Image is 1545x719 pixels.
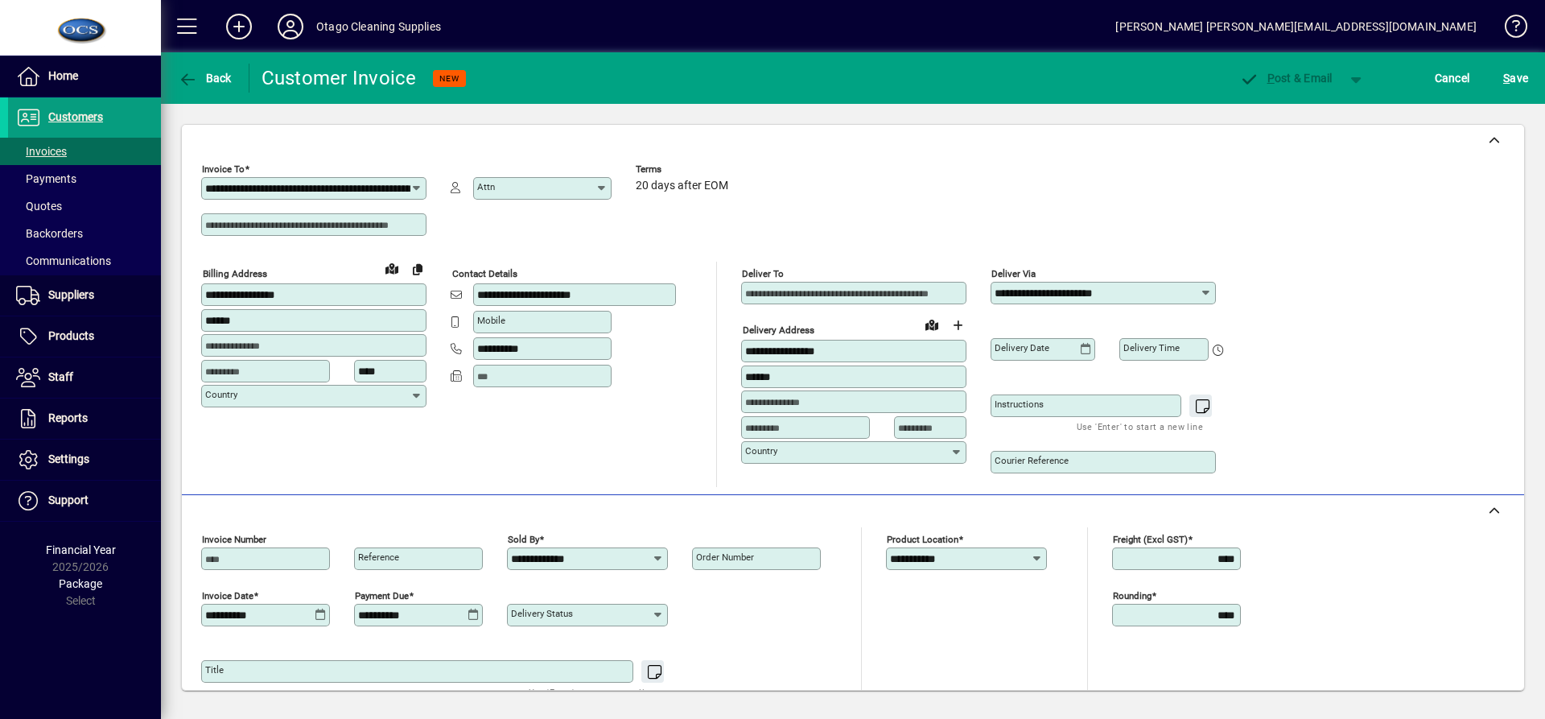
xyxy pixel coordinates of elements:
[174,64,236,93] button: Back
[213,12,265,41] button: Add
[696,552,754,563] mat-label: Order number
[265,12,316,41] button: Profile
[48,329,94,342] span: Products
[511,608,573,619] mat-label: Delivery status
[202,534,266,545] mat-label: Invoice number
[8,357,161,398] a: Staff
[1113,534,1188,545] mat-label: Freight (excl GST)
[379,255,405,281] a: View on map
[1431,64,1474,93] button: Cancel
[16,200,62,213] span: Quotes
[48,494,89,506] span: Support
[1503,72,1510,85] span: S
[1493,3,1525,56] a: Knowledge Base
[202,163,245,175] mat-label: Invoice To
[887,534,958,545] mat-label: Product location
[16,172,76,185] span: Payments
[1123,342,1180,353] mat-label: Delivery time
[355,590,409,601] mat-label: Payment due
[1113,590,1152,601] mat-label: Rounding
[477,315,505,326] mat-label: Mobile
[46,543,116,556] span: Financial Year
[8,481,161,521] a: Support
[1239,72,1333,85] span: ost & Email
[742,268,784,279] mat-label: Deliver To
[1115,14,1477,39] div: [PERSON_NAME] [PERSON_NAME][EMAIL_ADDRESS][DOMAIN_NAME]
[205,664,224,676] mat-label: Title
[161,64,249,93] app-page-header-button: Back
[48,370,73,383] span: Staff
[995,342,1049,353] mat-label: Delivery date
[16,227,83,240] span: Backorders
[8,192,161,220] a: Quotes
[8,440,161,480] a: Settings
[508,534,539,545] mat-label: Sold by
[636,164,732,175] span: Terms
[8,165,161,192] a: Payments
[405,256,431,282] button: Copy to Delivery address
[8,56,161,97] a: Home
[262,65,417,91] div: Customer Invoice
[529,683,655,701] mat-hint: Use 'Enter' to start a new line
[8,220,161,247] a: Backorders
[316,14,441,39] div: Otago Cleaning Supplies
[8,138,161,165] a: Invoices
[1503,65,1528,91] span: ave
[8,316,161,357] a: Products
[48,452,89,465] span: Settings
[991,268,1036,279] mat-label: Deliver via
[636,180,728,192] span: 20 days after EOM
[8,275,161,316] a: Suppliers
[945,312,970,338] button: Choose address
[48,411,88,424] span: Reports
[178,72,232,85] span: Back
[8,247,161,275] a: Communications
[1267,72,1275,85] span: P
[1077,417,1203,436] mat-hint: Use 'Enter' to start a new line
[439,73,459,84] span: NEW
[48,110,103,123] span: Customers
[48,69,78,82] span: Home
[995,399,1044,410] mat-label: Instructions
[202,590,253,601] mat-label: Invoice date
[995,455,1069,466] mat-label: Courier Reference
[48,288,94,301] span: Suppliers
[477,181,495,192] mat-label: Attn
[16,145,67,158] span: Invoices
[745,445,777,457] mat-label: Country
[16,254,111,267] span: Communications
[919,312,945,337] a: View on map
[1435,65,1470,91] span: Cancel
[1231,64,1341,93] button: Post & Email
[8,399,161,439] a: Reports
[205,389,237,400] mat-label: Country
[1499,64,1532,93] button: Save
[59,577,102,590] span: Package
[358,552,399,563] mat-label: Reference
